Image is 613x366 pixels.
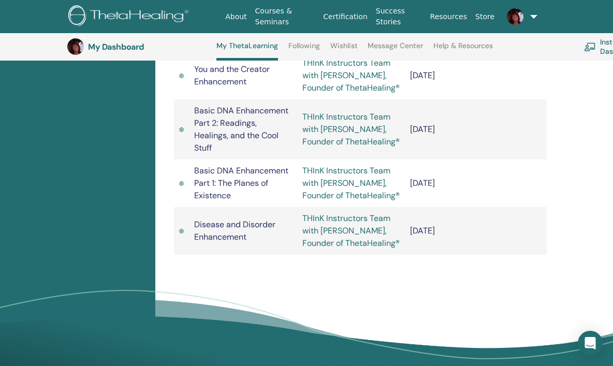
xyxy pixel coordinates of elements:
[433,41,493,58] a: Help & Resources
[302,111,400,147] a: THInK Instructors Team with [PERSON_NAME], Founder of ThetaHealing®
[288,41,320,58] a: Following
[251,2,319,32] a: Courses & Seminars
[405,159,476,207] td: [DATE]
[302,165,400,201] a: THInK Instructors Team with [PERSON_NAME], Founder of ThetaHealing®
[88,42,192,52] h3: My Dashboard
[302,213,400,248] a: THInK Instructors Team with [PERSON_NAME], Founder of ThetaHealing®
[216,41,278,61] a: My ThetaLearning
[179,180,184,187] img: Active Certificate
[330,41,358,58] a: Wishlist
[179,72,184,79] img: Active Certificate
[194,165,288,201] span: Basic DNA Enhancement Part 1: The Planes of Existence
[194,219,275,242] span: Disease and Disorder Enhancement
[319,7,371,26] a: Certification
[302,57,400,93] a: THInK Instructors Team with [PERSON_NAME], Founder of ThetaHealing®
[507,8,523,25] img: default.jpg
[194,64,270,87] span: You and the Creator Enhancement
[405,207,476,255] td: [DATE]
[368,41,423,58] a: Message Center
[426,7,472,26] a: Resources
[584,42,596,51] img: chalkboard-teacher.svg
[194,105,288,153] span: Basic DNA Enhancement Part 2: Readings, Healings, and the Cool Stuff
[578,331,603,356] div: Open Intercom Messenger
[405,99,476,159] td: [DATE]
[68,5,192,28] img: logo.png
[67,38,84,55] img: default.jpg
[179,228,184,235] img: Active Certificate
[372,2,426,32] a: Success Stories
[179,126,184,133] img: Active Certificate
[405,52,476,99] td: [DATE]
[221,7,251,26] a: About
[471,7,499,26] a: Store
